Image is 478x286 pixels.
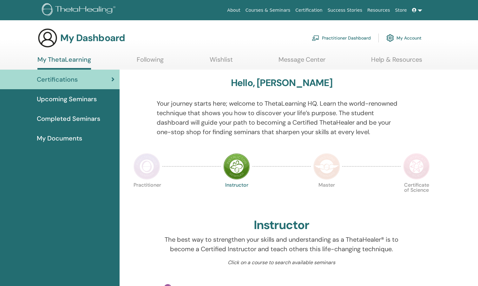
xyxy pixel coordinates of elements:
[37,75,78,84] span: Certifications
[393,4,409,16] a: Store
[403,183,430,209] p: Certificate of Science
[365,4,393,16] a: Resources
[254,218,309,233] h2: Instructor
[42,3,118,17] img: logo.png
[157,99,406,137] p: Your journey starts here; welcome to ThetaLearning HQ. Learn the world-renowned technique that sh...
[37,134,82,143] span: My Documents
[313,153,340,180] img: Master
[403,153,430,180] img: Certificate of Science
[223,153,250,180] img: Instructor
[371,56,422,68] a: Help & Resources
[225,4,243,16] a: About
[313,183,340,209] p: Master
[386,31,422,45] a: My Account
[37,94,97,104] span: Upcoming Seminars
[223,183,250,209] p: Instructor
[210,56,233,68] a: Wishlist
[312,31,371,45] a: Practitioner Dashboard
[325,4,365,16] a: Success Stories
[37,28,58,48] img: generic-user-icon.jpg
[37,56,91,70] a: My ThetaLearning
[157,235,406,254] p: The best way to strengthen your skills and understanding as a ThetaHealer® is to become a Certifi...
[243,4,293,16] a: Courses & Seminars
[312,35,319,41] img: chalkboard-teacher.svg
[137,56,164,68] a: Following
[157,259,406,266] p: Click on a course to search available seminars
[37,114,100,123] span: Completed Seminars
[134,153,160,180] img: Practitioner
[60,32,125,44] h3: My Dashboard
[278,56,325,68] a: Message Center
[231,77,332,89] h3: Hello, [PERSON_NAME]
[134,183,160,209] p: Practitioner
[386,33,394,43] img: cog.svg
[293,4,325,16] a: Certification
